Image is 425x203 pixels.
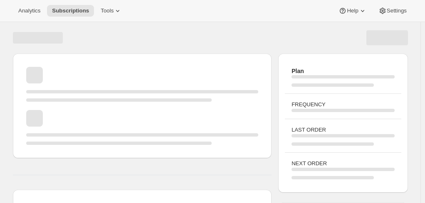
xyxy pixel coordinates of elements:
[292,126,394,134] h3: LAST ORDER
[292,159,394,168] h3: NEXT ORDER
[387,7,407,14] span: Settings
[47,5,94,17] button: Subscriptions
[13,5,45,17] button: Analytics
[96,5,127,17] button: Tools
[292,100,394,109] h3: FREQUENCY
[18,7,40,14] span: Analytics
[292,67,394,75] h2: Plan
[52,7,89,14] span: Subscriptions
[101,7,114,14] span: Tools
[373,5,412,17] button: Settings
[334,5,371,17] button: Help
[347,7,358,14] span: Help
